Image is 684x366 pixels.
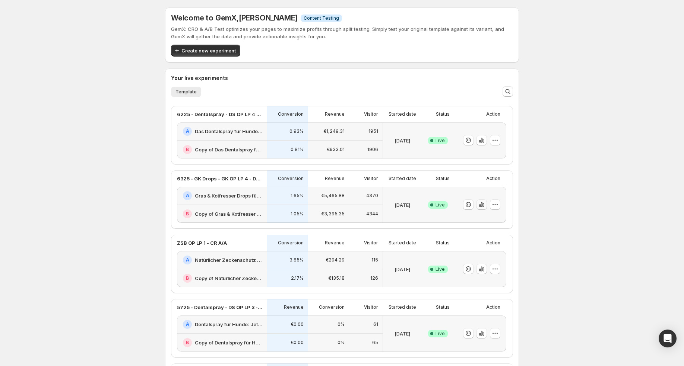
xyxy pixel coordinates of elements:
[364,176,378,182] p: Visitor
[486,111,500,117] p: Action
[321,193,345,199] p: €5,465.88
[195,321,263,328] h2: Dentalspray für Hunde: Jetzt Neukunden Deal sichern!
[503,86,513,97] button: Search and filter results
[389,240,416,246] p: Started date
[325,240,345,246] p: Revenue
[436,331,445,337] span: Live
[486,304,500,310] p: Action
[195,339,263,346] h2: Copy of Dentalspray für Hunde: Jetzt Neukunden Deal sichern!
[177,239,227,247] p: ZSB OP LP 1 - CR A/A
[366,211,378,217] p: 4344
[326,257,345,263] p: €294.29
[395,330,410,337] p: [DATE]
[195,128,263,135] h2: Das Dentalspray für Hunde: Jetzt Neukunden Deal sichern!-v1
[181,47,236,54] span: Create new experiment
[171,74,228,82] h3: Your live experiments
[319,304,345,310] p: Conversion
[436,138,445,144] span: Live
[364,304,378,310] p: Visitor
[171,45,240,57] button: Create new experiment
[436,202,445,208] span: Live
[195,192,263,199] h2: Gras & Kotfresser Drops für Hunde: Jetzt Neukunden Deal sichern!-v1
[291,340,304,346] p: €0.00
[186,128,189,134] h2: A
[186,193,189,199] h2: A
[659,330,677,347] div: Open Intercom Messenger
[171,25,513,40] p: GemX: CRO & A/B Test optimizes your pages to maximize profits through split testing. Simply test ...
[389,176,416,182] p: Started date
[395,137,410,144] p: [DATE]
[364,240,378,246] p: Visitor
[436,240,450,246] p: Status
[366,193,378,199] p: 4370
[436,266,445,272] span: Live
[367,147,378,152] p: 1906
[278,111,304,117] p: Conversion
[177,175,263,182] p: 6325 - GK Drops - GK OP LP 4 - Design - (1,3,6) vs. (CFO)
[237,13,298,22] span: , [PERSON_NAME]
[278,176,304,182] p: Conversion
[291,275,304,281] p: 2.17%
[395,266,410,273] p: [DATE]
[186,340,189,346] h2: B
[436,176,450,182] p: Status
[373,321,378,327] p: 61
[325,176,345,182] p: Revenue
[371,257,378,263] p: 115
[186,211,189,217] h2: B
[291,147,304,152] p: 0.81%
[321,211,345,217] p: €3,395.35
[323,128,345,134] p: €1,249.31
[177,304,263,311] p: 5725 - Dentalspray - DS OP LP 3 - kleine offer box mobil
[195,256,263,264] h2: Natürlicher Zeckenschutz für Hunde: Jetzt Neukunden Deal sichern!
[186,275,189,281] h2: B
[284,304,304,310] p: Revenue
[278,240,304,246] p: Conversion
[175,89,197,95] span: Template
[370,275,378,281] p: 126
[325,111,345,117] p: Revenue
[328,275,345,281] p: €135.18
[289,128,304,134] p: 0.93%
[186,147,189,152] h2: B
[389,304,416,310] p: Started date
[195,210,263,218] h2: Copy of Gras & Kotfresser Drops für Hunde: Jetzt Neukunden Deal sichern!-v1
[304,15,339,21] span: Content Testing
[291,211,304,217] p: 1.05%
[368,128,378,134] p: 1951
[395,201,410,209] p: [DATE]
[289,257,304,263] p: 3.85%
[486,240,500,246] p: Action
[195,146,263,153] h2: Copy of Das Dentalspray für Hunde: Jetzt Neukunden Deal sichern!-v1
[364,111,378,117] p: Visitor
[486,176,500,182] p: Action
[186,321,189,327] h2: A
[327,147,345,152] p: €933.01
[436,304,450,310] p: Status
[372,340,378,346] p: 65
[389,111,416,117] p: Started date
[171,13,298,22] h5: Welcome to GemX
[186,257,189,263] h2: A
[291,193,304,199] p: 1.65%
[177,110,263,118] p: 6225 - Dentalspray - DS OP LP 4 - Offer - (1,3,6) vs. (CFO)
[195,274,263,282] h2: Copy of Natürlicher Zeckenschutz für Hunde: Jetzt Neukunden Deal sichern!
[291,321,304,327] p: €0.00
[436,111,450,117] p: Status
[338,340,345,346] p: 0%
[338,321,345,327] p: 0%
